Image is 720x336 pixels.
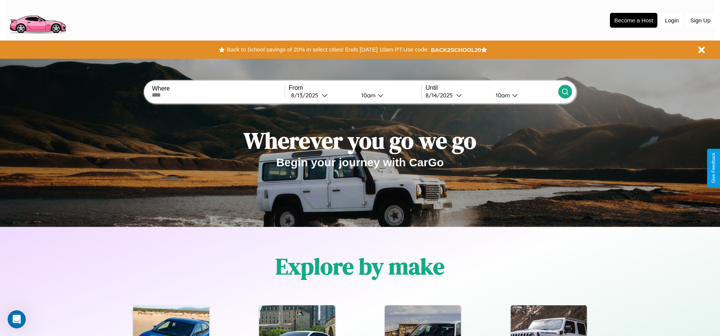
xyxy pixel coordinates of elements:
[711,153,716,183] div: Give Feedback
[358,92,378,99] div: 10am
[661,13,683,27] button: Login
[490,91,558,99] button: 10am
[425,92,456,99] div: 8 / 14 / 2025
[431,47,481,53] b: BACK2SCHOOL20
[291,92,322,99] div: 8 / 13 / 2025
[610,13,657,28] button: Become a Host
[492,92,512,99] div: 10am
[355,91,422,99] button: 10am
[425,84,558,91] label: Until
[6,4,69,35] img: logo
[289,84,421,91] label: From
[289,91,355,99] button: 8/13/2025
[225,44,430,55] button: Back to School savings of 20% in select cities! Ends [DATE] 10am PT.Use code:
[8,310,26,328] iframe: Intercom live chat
[152,85,284,92] label: Where
[687,13,714,27] button: Sign Up
[276,251,444,282] h1: Explore by make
